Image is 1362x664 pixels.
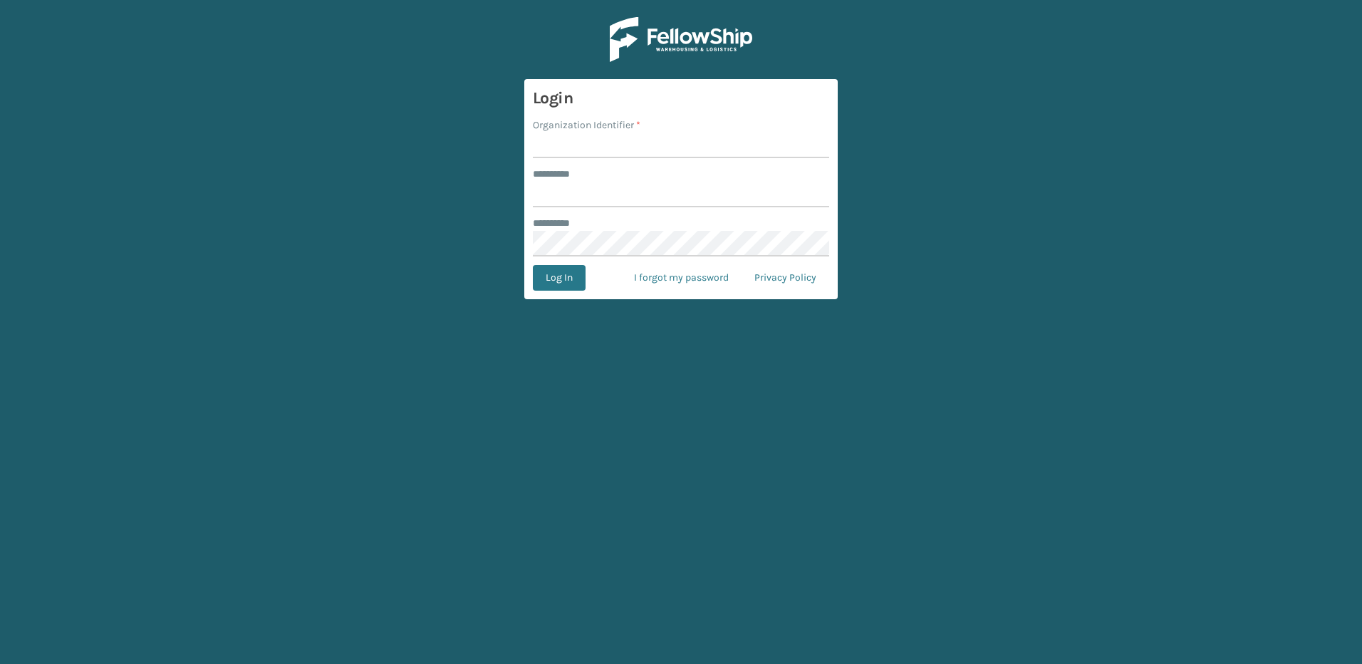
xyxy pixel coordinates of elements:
[533,88,829,109] h3: Login
[533,118,640,133] label: Organization Identifier
[610,17,752,62] img: Logo
[533,265,586,291] button: Log In
[742,265,829,291] a: Privacy Policy
[621,265,742,291] a: I forgot my password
